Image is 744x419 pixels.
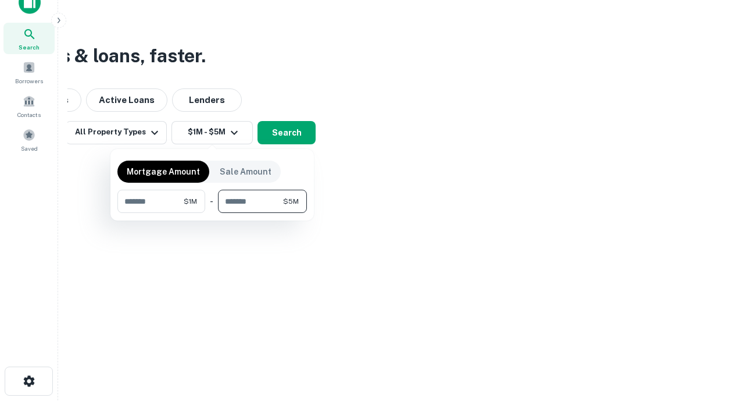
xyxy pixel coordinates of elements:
[686,289,744,345] iframe: Chat Widget
[127,165,200,178] p: Mortgage Amount
[184,196,197,207] span: $1M
[283,196,299,207] span: $5M
[220,165,271,178] p: Sale Amount
[210,190,213,213] div: -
